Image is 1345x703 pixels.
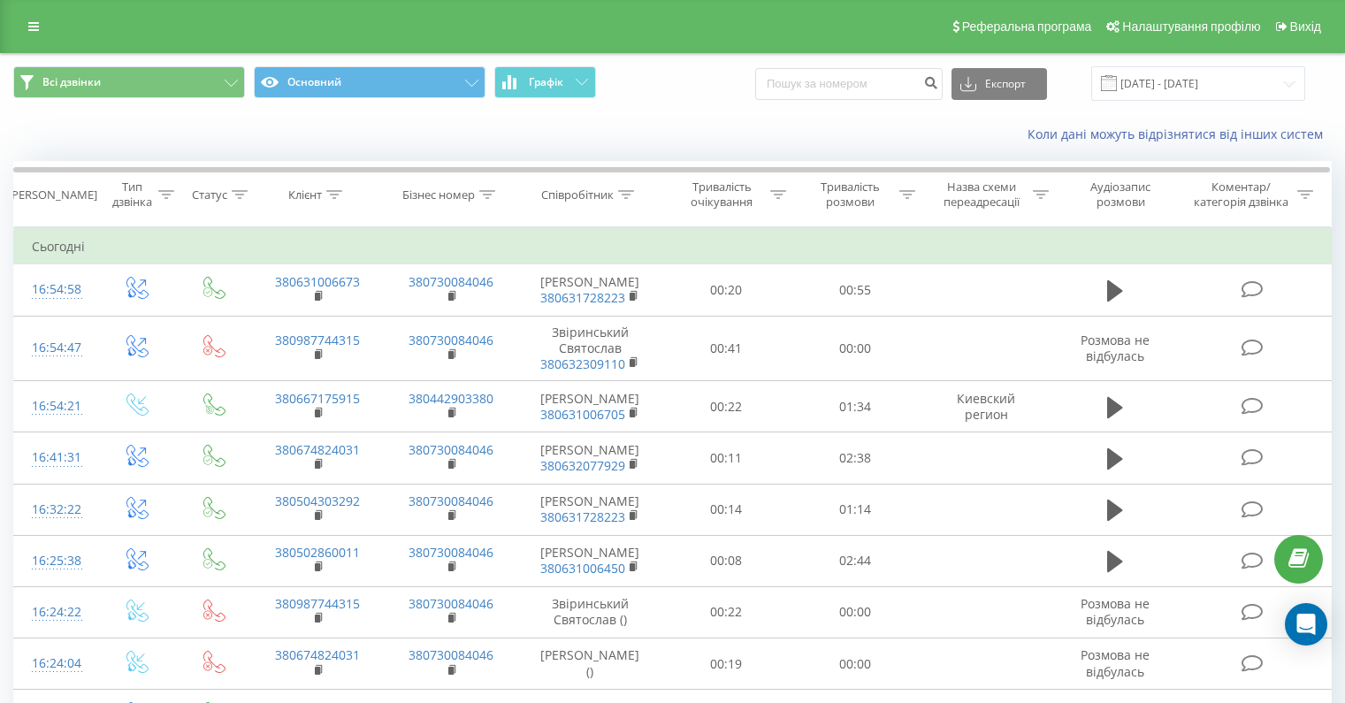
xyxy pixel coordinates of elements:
td: 00:14 [662,484,791,535]
td: Сьогодні [14,229,1332,264]
a: 380504303292 [275,493,360,509]
td: 00:19 [662,638,791,690]
div: Тривалість очікування [678,180,767,210]
a: 380730084046 [409,595,493,612]
a: 380730084046 [409,493,493,509]
button: Всі дзвінки [13,66,245,98]
div: Open Intercom Messenger [1285,603,1327,646]
div: [PERSON_NAME] [8,187,97,202]
button: Експорт [951,68,1047,100]
div: Бізнес номер [402,187,475,202]
td: [PERSON_NAME] [518,535,662,586]
td: [PERSON_NAME] [518,432,662,484]
a: 380987744315 [275,595,360,612]
td: Звіринський Святослав () [518,586,662,638]
td: Киевский регион [919,381,1052,432]
a: 380632309110 [540,355,625,372]
div: 16:54:47 [32,331,79,365]
td: [PERSON_NAME] [518,381,662,432]
td: 01:14 [791,484,919,535]
td: 00:55 [791,264,919,316]
span: Вихід [1290,19,1321,34]
td: 00:00 [791,316,919,381]
td: 02:38 [791,432,919,484]
td: 00:20 [662,264,791,316]
td: 00:22 [662,381,791,432]
a: 380667175915 [275,390,360,407]
input: Пошук за номером [755,68,943,100]
span: Розмова не відбулась [1081,332,1150,364]
div: 16:32:22 [32,493,79,527]
a: 380631006673 [275,273,360,290]
td: 00:08 [662,535,791,586]
td: 00:00 [791,638,919,690]
span: Всі дзвінки [42,75,101,89]
span: Реферальна програма [962,19,1092,34]
a: 380631728223 [540,508,625,525]
td: 02:44 [791,535,919,586]
span: Налаштування профілю [1122,19,1260,34]
span: Розмова не відбулась [1081,595,1150,628]
a: 380632077929 [540,457,625,474]
div: Назва схеми переадресації [936,180,1028,210]
div: 16:24:04 [32,646,79,681]
div: 16:54:21 [32,389,79,424]
a: 380730084046 [409,544,493,561]
span: Розмова не відбулась [1081,646,1150,679]
td: [PERSON_NAME] [518,484,662,535]
a: 380730084046 [409,441,493,458]
td: 00:00 [791,586,919,638]
div: Статус [192,187,227,202]
a: 380730084046 [409,332,493,348]
div: Коментар/категорія дзвінка [1189,180,1293,210]
div: Співробітник [541,187,614,202]
div: 16:41:31 [32,440,79,475]
a: Коли дані можуть відрізнятися вiд інших систем [1028,126,1332,142]
div: Клієнт [288,187,322,202]
div: 16:54:58 [32,272,79,307]
td: Звіринський Святослав [518,316,662,381]
a: 380674824031 [275,441,360,458]
td: [PERSON_NAME] () [518,638,662,690]
a: 380730084046 [409,646,493,663]
td: 00:11 [662,432,791,484]
td: 01:34 [791,381,919,432]
td: [PERSON_NAME] [518,264,662,316]
a: 380987744315 [275,332,360,348]
div: Тип дзвінка [111,180,153,210]
td: 00:41 [662,316,791,381]
a: 380502860011 [275,544,360,561]
div: Аудіозапис розмови [1069,180,1173,210]
button: Основний [254,66,485,98]
div: 16:24:22 [32,595,79,630]
a: 380442903380 [409,390,493,407]
a: 380631728223 [540,289,625,306]
div: Тривалість розмови [806,180,895,210]
div: 16:25:38 [32,544,79,578]
a: 380730084046 [409,273,493,290]
td: 00:22 [662,586,791,638]
a: 380674824031 [275,646,360,663]
a: 380631006705 [540,406,625,423]
a: 380631006450 [540,560,625,577]
span: Графік [529,76,563,88]
button: Графік [494,66,596,98]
